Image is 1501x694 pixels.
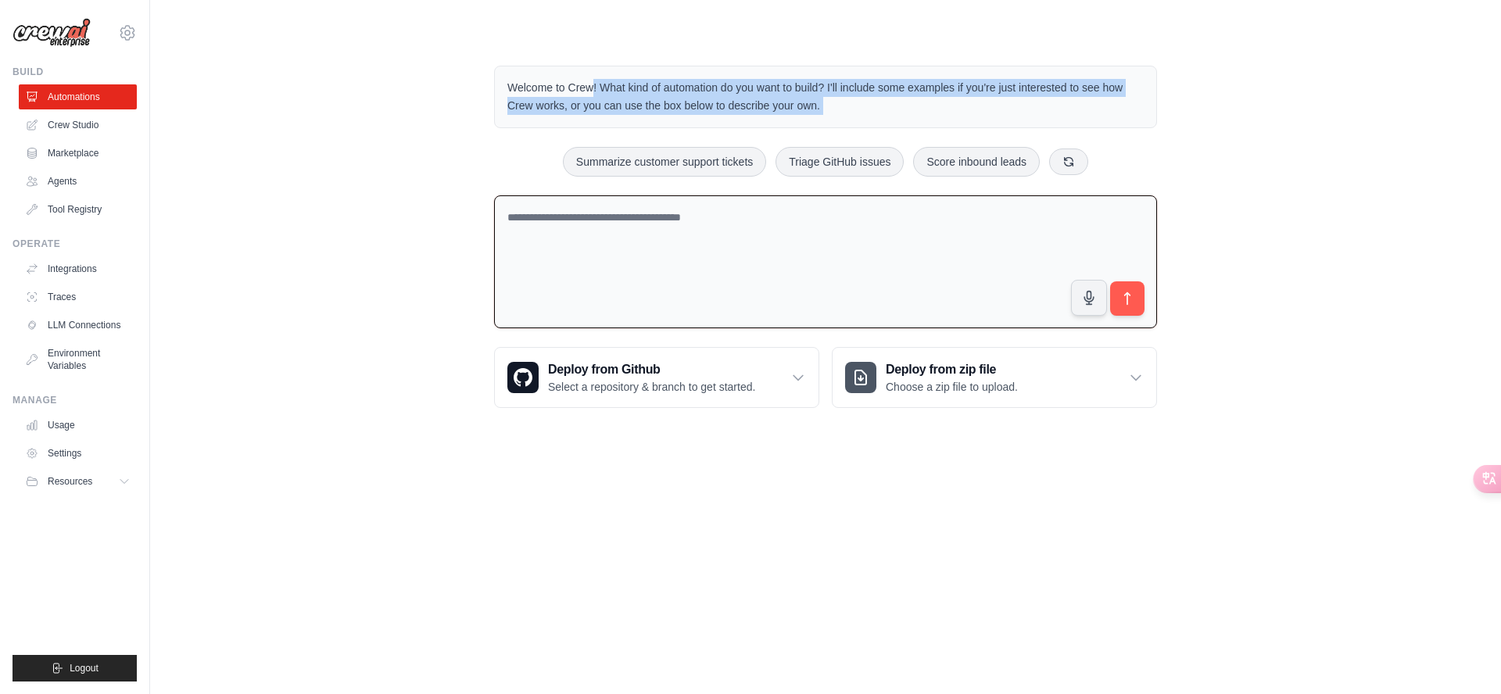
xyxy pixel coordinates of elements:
[13,394,137,406] div: Manage
[19,141,137,166] a: Marketplace
[70,662,99,674] span: Logout
[507,79,1144,115] p: Welcome to Crew! What kind of automation do you want to build? I'll include some examples if you'...
[1423,619,1501,694] div: 聊天小组件
[886,379,1018,395] p: Choose a zip file to upload.
[19,413,137,438] a: Usage
[776,147,904,177] button: Triage GitHub issues
[48,475,92,488] span: Resources
[19,313,137,338] a: LLM Connections
[13,655,137,681] button: Logout
[19,197,137,222] a: Tool Registry
[13,238,137,250] div: Operate
[886,360,1018,379] h3: Deploy from zip file
[19,469,137,494] button: Resources
[1423,619,1501,694] iframe: Chat Widget
[548,379,755,395] p: Select a repository & branch to get started.
[548,360,755,379] h3: Deploy from Github
[563,147,766,177] button: Summarize customer support tickets
[19,256,137,281] a: Integrations
[19,284,137,309] a: Traces
[19,169,137,194] a: Agents
[13,66,137,78] div: Build
[13,18,91,48] img: Logo
[19,441,137,466] a: Settings
[913,147,1040,177] button: Score inbound leads
[19,113,137,138] a: Crew Studio
[19,84,137,109] a: Automations
[19,341,137,378] a: Environment Variables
